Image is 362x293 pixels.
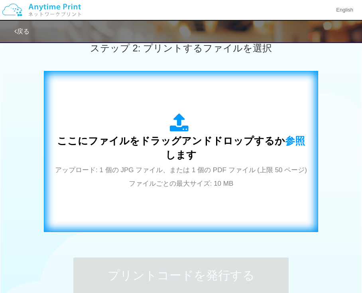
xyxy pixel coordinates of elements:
a: 戻る [14,28,30,35]
span: 参照 [285,135,305,146]
span: アップロード: 1 個の JPG ファイル、または 1 個の PDF ファイル (上限 50 ページ) ファイルごとの最大サイズ: 10 MB [55,166,307,187]
span: ステップ 2: プリントするファイルを選択 [90,43,272,53]
span: ここにファイルをドラッグアンドドロップするか します [57,135,305,161]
